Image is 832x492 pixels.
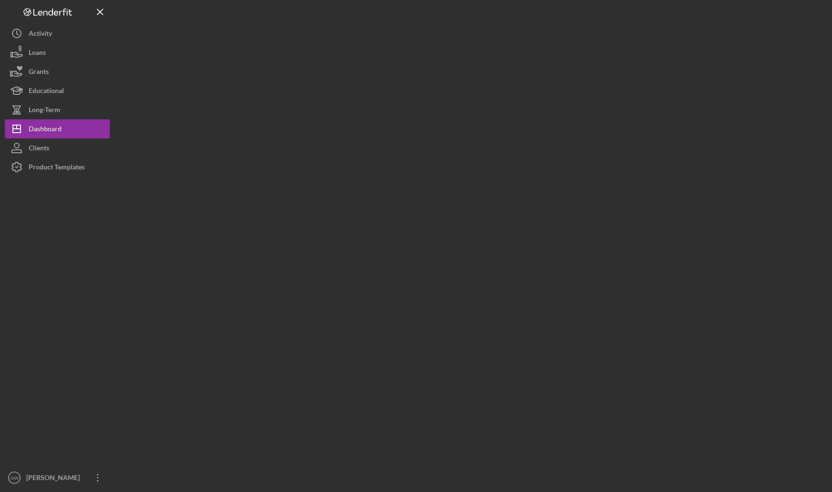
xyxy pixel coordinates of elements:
button: Loans [5,43,110,62]
button: OW[PERSON_NAME] [5,468,110,487]
div: Activity [29,24,52,45]
div: Long-Term [29,100,60,122]
div: [PERSON_NAME] [24,468,86,490]
button: Dashboard [5,119,110,138]
div: Dashboard [29,119,62,141]
div: Clients [29,138,49,160]
button: Educational [5,81,110,100]
div: Loans [29,43,46,64]
div: Grants [29,62,49,84]
div: Product Templates [29,157,85,179]
button: Clients [5,138,110,157]
button: Activity [5,24,110,43]
div: Educational [29,81,64,103]
text: OW [11,475,19,481]
button: Long-Term [5,100,110,119]
button: Grants [5,62,110,81]
button: Product Templates [5,157,110,177]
